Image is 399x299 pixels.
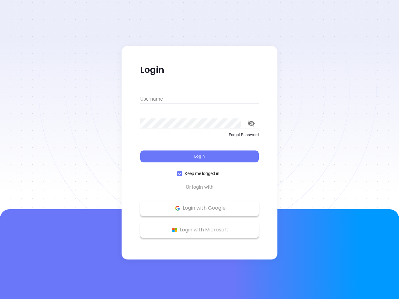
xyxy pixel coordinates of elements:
button: Google Logo Login with Google [140,200,259,216]
span: Login [194,154,205,159]
span: Keep me logged in [182,170,222,177]
img: Microsoft Logo [171,226,179,234]
button: Microsoft Logo Login with Microsoft [140,222,259,238]
p: Login with Google [143,203,256,213]
p: Forgot Password [140,132,259,138]
span: Or login with [183,183,217,191]
button: Login [140,150,259,162]
a: Forgot Password [140,132,259,143]
img: Google Logo [174,204,181,212]
button: toggle password visibility [244,116,259,131]
p: Login with Microsoft [143,225,256,235]
p: Login [140,64,259,76]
